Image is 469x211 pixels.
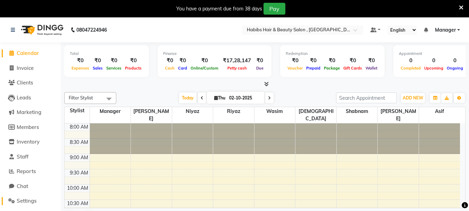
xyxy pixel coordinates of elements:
span: [DEMOGRAPHIC_DATA] [295,107,336,123]
div: ₹17,28,147 [220,57,254,65]
img: logo [18,20,65,40]
div: ₹0 [91,57,104,65]
a: Invoice [2,64,59,72]
a: Calendar [2,49,59,57]
span: Services [104,66,123,71]
div: ₹0 [123,57,143,65]
div: 9:30 AM [68,169,90,177]
div: ₹0 [104,57,123,65]
a: Reports [2,168,59,176]
input: Search Appointment [336,92,397,103]
span: [PERSON_NAME] [131,107,172,123]
span: Shabnam [337,107,378,116]
div: 8:30 AM [68,139,90,146]
span: Ongoing [445,66,465,71]
span: [PERSON_NAME] [378,107,419,123]
div: ₹0 [342,57,364,65]
div: ₹0 [163,57,176,65]
span: Wallet [364,66,379,71]
a: Clients [2,79,59,87]
span: Sales [91,66,104,71]
button: Pay [263,3,285,15]
div: ₹0 [254,57,266,65]
span: Niyaz [172,107,213,116]
div: Finance [163,51,266,57]
a: Marketing [2,108,59,116]
span: Filter Stylist [69,95,93,100]
input: 2025-10-02 [227,93,262,103]
span: Cash [163,66,176,71]
span: Package [322,66,342,71]
span: Gift Cards [342,66,364,71]
span: Today [179,92,196,103]
a: Members [2,123,59,131]
span: Manager [435,26,456,34]
div: You have a payment due from 38 days [176,5,262,13]
div: ₹0 [176,57,189,65]
span: Invoice [17,65,34,71]
div: ₹0 [322,57,342,65]
div: 0 [445,57,465,65]
span: Expenses [70,66,91,71]
div: 8:00 AM [68,123,90,131]
span: Marketing [17,109,41,115]
span: Clients [17,79,33,86]
div: 10:00 AM [66,185,90,192]
span: Completed [399,66,422,71]
div: ₹0 [189,57,220,65]
span: ADD NEW [403,95,423,100]
span: Chat [17,183,28,189]
span: Leads [17,94,31,101]
span: Upcoming [422,66,445,71]
div: 9:00 AM [68,154,90,161]
span: asif [419,107,460,116]
a: Inventory [2,138,59,146]
span: Reports [17,168,36,175]
a: Staff [2,153,59,161]
span: Wasim [254,107,295,116]
span: Manager [90,107,131,116]
a: Leads [2,94,59,102]
div: ₹0 [304,57,322,65]
div: Total [70,51,143,57]
span: Members [17,124,39,130]
span: Riyaz [213,107,254,116]
span: Online/Custom [189,66,220,71]
div: ₹0 [364,57,379,65]
span: Prepaid [304,66,322,71]
div: ₹0 [70,57,91,65]
div: Stylist [65,107,90,114]
div: 0 [399,57,422,65]
span: Card [176,66,189,71]
span: Settings [17,197,36,204]
span: Calendar [17,50,39,56]
b: 08047224946 [76,20,107,40]
a: Chat [2,182,59,190]
div: 0 [422,57,445,65]
span: Thu [212,95,227,100]
div: Redemption [286,51,379,57]
button: ADD NEW [401,93,425,103]
span: Products [123,66,143,71]
div: ₹0 [286,57,304,65]
span: Petty cash [226,66,249,71]
span: Voucher [286,66,304,71]
span: Inventory [17,138,40,145]
span: Due [254,66,265,71]
span: Staff [17,153,28,160]
div: 10:30 AM [66,200,90,207]
a: Settings [2,197,59,205]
